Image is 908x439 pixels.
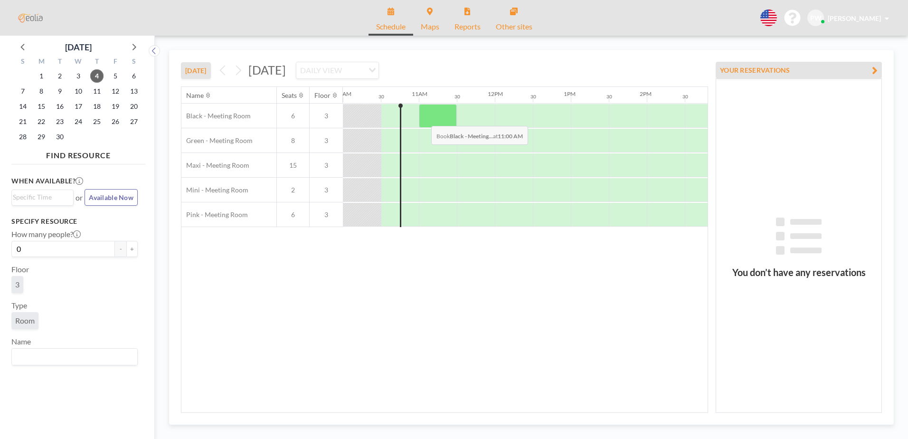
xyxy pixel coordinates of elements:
[181,112,251,120] span: Black - Meeting Room
[828,14,881,22] span: [PERSON_NAME]
[90,115,104,128] span: Thursday, September 25, 2025
[376,23,406,30] span: Schedule
[87,56,106,68] div: T
[126,241,138,257] button: +
[16,115,29,128] span: Sunday, September 21, 2025
[35,85,48,98] span: Monday, September 8, 2025
[12,349,137,365] div: Search for option
[181,62,211,79] button: [DATE]
[51,56,69,68] div: T
[421,23,439,30] span: Maps
[248,63,286,77] span: [DATE]
[72,85,85,98] span: Wednesday, September 10, 2025
[454,94,460,100] div: 30
[277,210,309,219] span: 6
[378,94,384,100] div: 30
[35,100,48,113] span: Monday, September 15, 2025
[345,64,363,76] input: Search for option
[277,112,309,120] span: 6
[13,192,68,202] input: Search for option
[35,69,48,83] span: Monday, September 1, 2025
[496,23,532,30] span: Other sites
[640,90,652,97] div: 2PM
[109,69,122,83] span: Friday, September 5, 2025
[16,130,29,143] span: Sunday, September 28, 2025
[314,91,331,100] div: Floor
[606,94,612,100] div: 30
[15,9,46,28] img: organization-logo
[109,115,122,128] span: Friday, September 26, 2025
[277,186,309,194] span: 2
[15,280,19,289] span: 3
[412,90,427,97] div: 11AM
[564,90,576,97] div: 1PM
[127,100,141,113] span: Saturday, September 20, 2025
[310,210,343,219] span: 3
[498,133,523,140] b: 11:00 AM
[11,217,138,226] h3: Specify resource
[127,69,141,83] span: Saturday, September 6, 2025
[530,94,536,100] div: 30
[282,91,297,100] div: Seats
[310,136,343,145] span: 3
[53,85,66,98] span: Tuesday, September 9, 2025
[682,94,688,100] div: 30
[186,91,204,100] div: Name
[53,100,66,113] span: Tuesday, September 16, 2025
[15,316,35,325] span: Room
[65,40,92,54] div: [DATE]
[277,136,309,145] span: 8
[181,210,248,219] span: Pink - Meeting Room
[277,161,309,170] span: 15
[298,64,344,76] span: DAILY VIEW
[181,186,248,194] span: Mini - Meeting Room
[69,56,88,68] div: W
[89,193,133,201] span: Available Now
[310,112,343,120] span: 3
[296,62,378,78] div: Search for option
[35,130,48,143] span: Monday, September 29, 2025
[106,56,124,68] div: F
[454,23,481,30] span: Reports
[76,193,83,202] span: or
[810,14,822,22] span: PW
[53,130,66,143] span: Tuesday, September 30, 2025
[12,190,73,204] div: Search for option
[11,301,27,310] label: Type
[72,115,85,128] span: Wednesday, September 24, 2025
[90,100,104,113] span: Thursday, September 18, 2025
[85,189,138,206] button: Available Now
[14,56,32,68] div: S
[11,265,29,274] label: Floor
[716,267,881,278] h3: You don’t have any reservations
[13,351,132,363] input: Search for option
[72,100,85,113] span: Wednesday, September 17, 2025
[53,115,66,128] span: Tuesday, September 23, 2025
[11,337,31,346] label: Name
[310,161,343,170] span: 3
[16,85,29,98] span: Sunday, September 7, 2025
[181,161,249,170] span: Maxi - Meeting Room
[450,133,493,140] b: Black - Meeting...
[127,85,141,98] span: Saturday, September 13, 2025
[124,56,143,68] div: S
[90,69,104,83] span: Thursday, September 4, 2025
[32,56,51,68] div: M
[336,90,351,97] div: 10AM
[72,69,85,83] span: Wednesday, September 3, 2025
[90,85,104,98] span: Thursday, September 11, 2025
[109,100,122,113] span: Friday, September 19, 2025
[716,62,882,78] button: YOUR RESERVATIONS
[181,136,253,145] span: Green - Meeting Room
[431,126,528,145] span: Book at
[16,100,29,113] span: Sunday, September 14, 2025
[310,186,343,194] span: 3
[53,69,66,83] span: Tuesday, September 2, 2025
[109,85,122,98] span: Friday, September 12, 2025
[488,90,503,97] div: 12PM
[11,147,145,160] h4: FIND RESOURCE
[115,241,126,257] button: -
[127,115,141,128] span: Saturday, September 27, 2025
[35,115,48,128] span: Monday, September 22, 2025
[11,229,81,239] label: How many people?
